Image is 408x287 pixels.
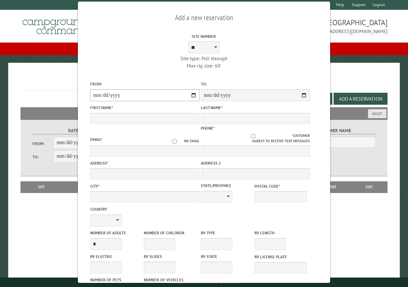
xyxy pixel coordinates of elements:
label: RV Type [201,230,253,236]
h2: Filters [20,107,388,119]
label: RV Electric [90,254,143,260]
label: State/Province [201,183,253,189]
th: Due [316,181,351,193]
label: From: [32,141,54,147]
label: Number of Adults [90,230,143,236]
label: Phone [201,126,215,131]
div: Max rig size: 60' [149,62,259,69]
label: City [90,183,200,189]
div: Site type: Pull through [149,55,259,62]
label: Last Name [201,105,310,111]
label: First Name [90,105,200,111]
label: To: [201,81,310,87]
th: Edit [351,181,388,193]
label: Dates [32,127,117,134]
label: Number of Children [144,230,196,236]
label: Address [90,160,200,166]
button: Reset [368,109,387,118]
button: Add a Reservation [334,93,388,105]
label: Customer agrees to receive text messages [201,133,310,144]
input: Customer agrees to receive text messages [214,134,293,138]
input: No email [165,139,184,143]
label: Number of Pets [90,277,143,283]
label: Email [90,137,102,142]
small: © Campground Commander LLC. All rights reserved. [168,280,240,284]
th: Site [24,181,59,193]
h1: Reservations [20,73,388,90]
label: Site Number [149,33,259,39]
label: Country [90,206,200,212]
h2: Add a new reservation [90,12,318,24]
label: RV Slides [144,254,196,260]
label: Number of Vehicles [144,277,196,283]
label: RV Length [254,230,307,236]
label: To: [32,154,54,160]
label: No email [165,138,200,144]
label: Address 2 [201,160,310,166]
label: RV State [201,254,253,260]
label: RV License Plate [254,254,307,260]
th: Dates [59,181,106,193]
label: Postal Code [254,183,307,189]
img: Campground Commander [20,12,99,37]
label: Customer Name [291,127,376,134]
label: From: [90,81,200,87]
